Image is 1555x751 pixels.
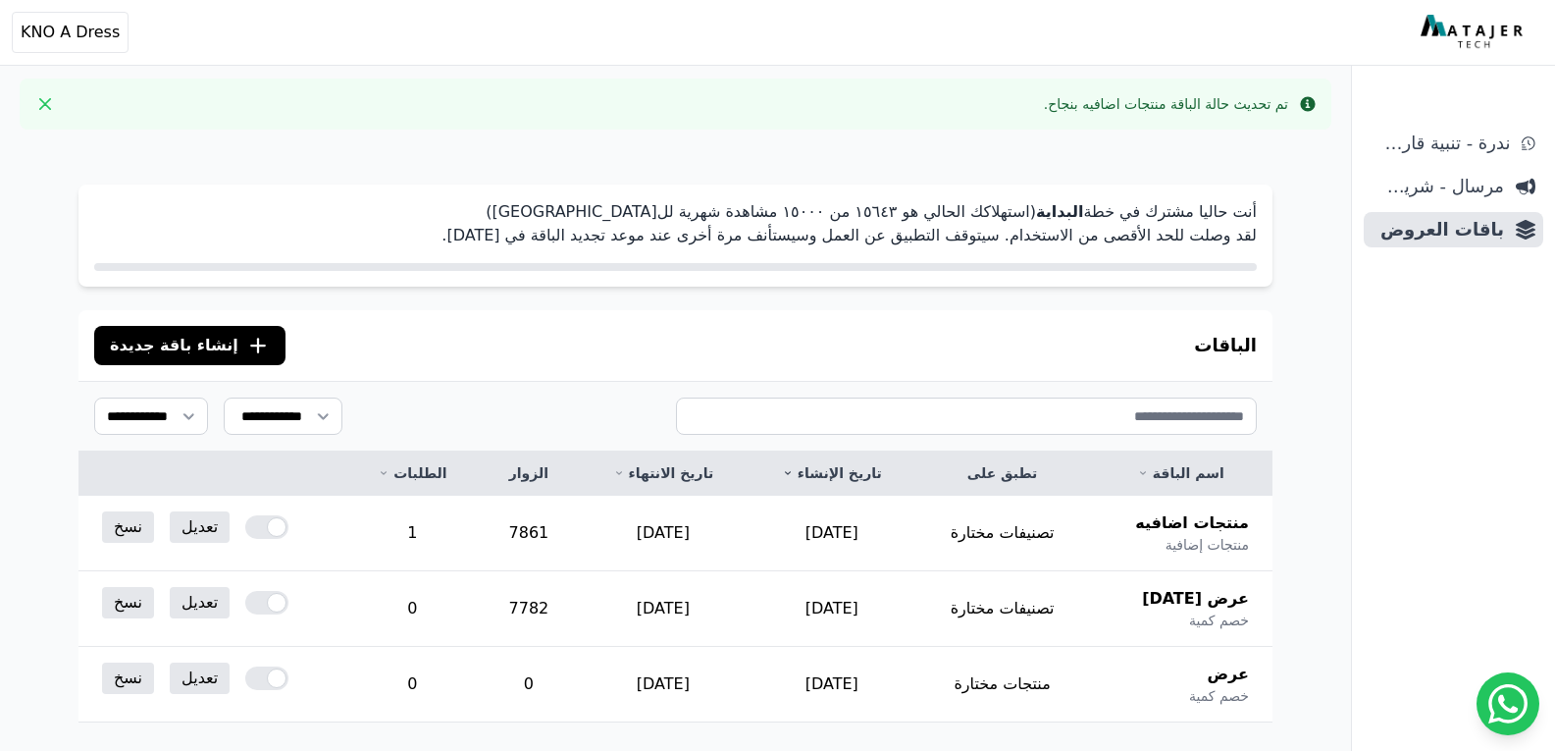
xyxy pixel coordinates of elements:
td: [DATE] [579,571,748,647]
td: تصنيفات مختارة [916,571,1089,647]
span: KNO A Dress [21,21,120,44]
td: [DATE] [579,647,748,723]
button: Close [29,88,61,120]
img: MatajerTech Logo [1421,15,1528,50]
span: ندرة - تنبية قارب علي النفاذ [1372,130,1510,157]
td: 7782 [479,571,579,647]
span: مرسال - شريط دعاية [1372,173,1504,200]
h3: الباقات [1194,332,1257,359]
span: إنشاء باقة جديدة [110,334,238,357]
span: خصم كمية [1189,611,1249,630]
td: [DATE] [579,496,748,571]
td: 0 [346,571,480,647]
span: عرض [1208,663,1249,686]
p: أنت حاليا مشترك في خطة (استهلاكك الحالي هو ١٥٦٤۳ من ١٥۰۰۰ مشاهدة شهرية لل[GEOGRAPHIC_DATA]) لقد و... [94,200,1257,247]
td: [DATE] [748,571,916,647]
span: عرض [DATE] [1142,587,1249,611]
td: منتجات مختارة [916,647,1089,723]
span: منتجات اضافيه [1135,511,1249,535]
a: تاريخ الانتهاء [602,463,724,483]
a: نسخ [102,587,154,618]
td: [DATE] [748,496,916,571]
a: تاريخ الإنشاء [771,463,893,483]
a: تعديل [170,663,230,694]
a: تعديل [170,511,230,543]
button: KNO A Dress [12,12,129,53]
span: باقات العروض [1372,216,1504,243]
td: [DATE] [748,647,916,723]
div: تم تحديث حالة الباقة منتجات اضافيه بنجاح. [1044,94,1288,114]
th: الزوار [479,452,579,496]
td: 1 [346,496,480,571]
a: تعديل [170,587,230,618]
td: 0 [346,647,480,723]
strong: البداية [1036,202,1083,221]
td: تصنيفات مختارة [916,496,1089,571]
a: الطلبات [370,463,456,483]
a: نسخ [102,663,154,694]
td: 0 [479,647,579,723]
span: خصم كمية [1189,686,1249,706]
button: إنشاء باقة جديدة [94,326,285,365]
a: اسم الباقة [1113,463,1249,483]
td: 7861 [479,496,579,571]
th: تطبق على [916,452,1089,496]
a: نسخ [102,511,154,543]
span: منتجات إضافية [1166,535,1249,555]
